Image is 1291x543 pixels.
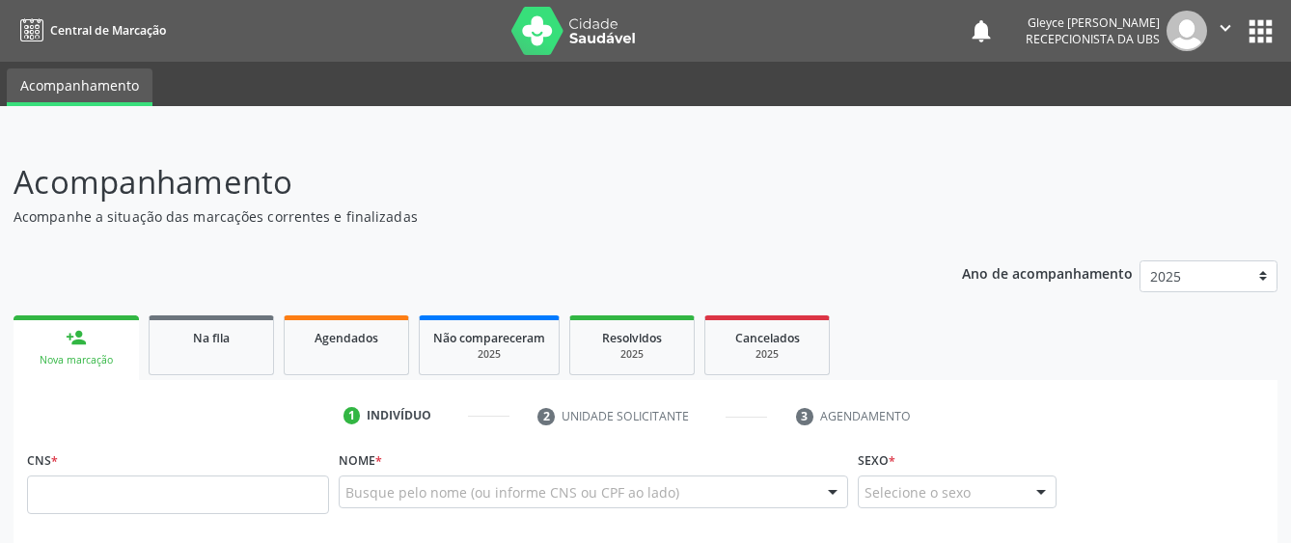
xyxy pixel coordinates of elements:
button: notifications [968,17,995,44]
span: Não compareceram [433,330,545,346]
p: Ano de acompanhamento [962,260,1133,285]
span: Busque pelo nome (ou informe CNS ou CPF ao lado) [345,482,679,502]
p: Acompanhamento [14,158,898,206]
span: Cancelados [735,330,800,346]
span: Recepcionista da UBS [1026,31,1160,47]
label: Nome [339,446,382,475]
div: 2025 [433,347,545,362]
img: img [1167,11,1207,51]
div: person_add [66,327,87,348]
label: CNS [27,446,58,475]
label: Sexo [858,446,895,475]
div: 1 [343,407,361,424]
a: Central de Marcação [14,14,166,46]
div: 2025 [584,347,680,362]
i:  [1215,17,1236,39]
a: Acompanhamento [7,68,152,106]
div: Nova marcação [27,353,125,367]
button: apps [1244,14,1277,48]
span: Central de Marcação [50,22,166,39]
div: Gleyce [PERSON_NAME] [1026,14,1160,31]
span: Na fila [193,330,230,346]
span: Agendados [315,330,378,346]
p: Acompanhe a situação das marcações correntes e finalizadas [14,206,898,227]
span: Resolvidos [602,330,662,346]
span: Selecione o sexo [865,482,971,502]
div: 2025 [719,347,815,362]
button:  [1207,11,1244,51]
div: Indivíduo [367,407,431,424]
